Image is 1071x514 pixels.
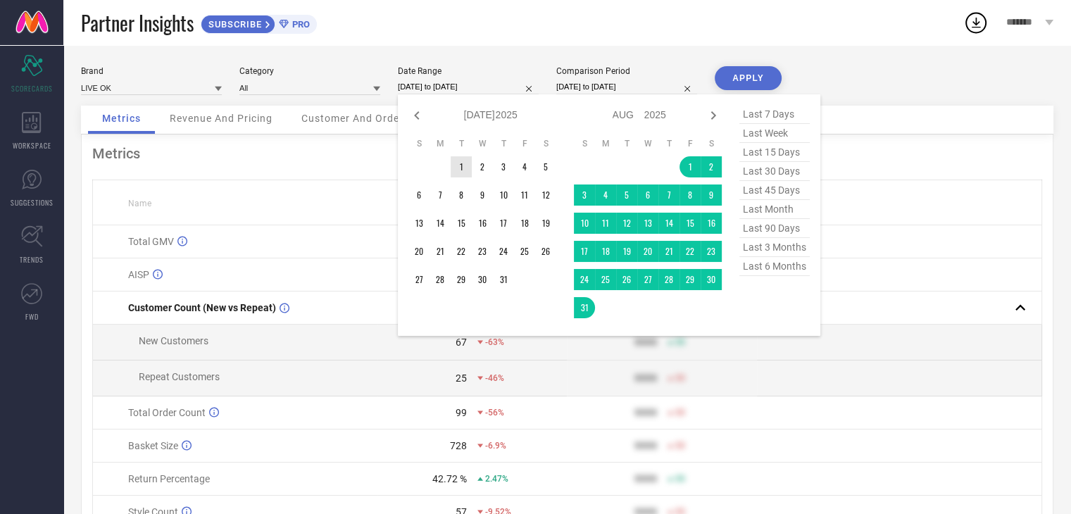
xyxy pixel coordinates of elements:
td: Mon Jul 14 2025 [430,213,451,234]
th: Monday [430,138,451,149]
td: Mon Aug 18 2025 [595,241,616,262]
a: SUBSCRIBEPRO [201,11,317,34]
td: Sun Aug 10 2025 [574,213,595,234]
td: Fri Jul 25 2025 [514,241,535,262]
span: 2.47% [485,474,508,484]
td: Sun Jul 06 2025 [408,184,430,206]
th: Friday [514,138,535,149]
td: Tue Jul 29 2025 [451,269,472,290]
th: Tuesday [616,138,637,149]
td: Sun Aug 03 2025 [574,184,595,206]
span: SUGGESTIONS [11,197,54,208]
span: 50 [675,474,685,484]
td: Sun Aug 17 2025 [574,241,595,262]
span: Name [128,199,151,208]
td: Wed Aug 13 2025 [637,213,658,234]
td: Tue Jul 01 2025 [451,156,472,177]
span: Repeat Customers [139,371,220,382]
td: Tue Aug 05 2025 [616,184,637,206]
div: 9999 [634,337,657,348]
span: Customer And Orders [301,113,409,124]
span: last 15 days [739,143,810,162]
span: 50 [675,441,685,451]
th: Sunday [574,138,595,149]
td: Thu Jul 03 2025 [493,156,514,177]
td: Sat Jul 12 2025 [535,184,556,206]
div: 9999 [634,473,657,484]
span: last 7 days [739,105,810,124]
td: Mon Aug 25 2025 [595,269,616,290]
td: Wed Jul 16 2025 [472,213,493,234]
span: TRENDS [20,254,44,265]
span: Total Order Count [128,407,206,418]
span: last 90 days [739,219,810,238]
div: Brand [81,66,222,76]
div: Previous month [408,107,425,124]
td: Thu Aug 14 2025 [658,213,679,234]
div: Open download list [963,10,989,35]
span: last 30 days [739,162,810,181]
td: Mon Aug 11 2025 [595,213,616,234]
td: Mon Jul 21 2025 [430,241,451,262]
td: Sat Aug 23 2025 [701,241,722,262]
td: Tue Jul 15 2025 [451,213,472,234]
span: WORKSPACE [13,140,51,151]
input: Select date range [398,80,539,94]
div: Comparison Period [556,66,697,76]
td: Sat Jul 19 2025 [535,213,556,234]
td: Sat Aug 30 2025 [701,269,722,290]
td: Thu Aug 28 2025 [658,269,679,290]
div: Next month [705,107,722,124]
span: Basket Size [128,440,178,451]
td: Wed Jul 02 2025 [472,156,493,177]
span: SUBSCRIBE [201,19,265,30]
span: FWD [25,311,39,322]
th: Wednesday [637,138,658,149]
td: Sun Jul 20 2025 [408,241,430,262]
div: 9999 [634,440,657,451]
td: Sat Aug 09 2025 [701,184,722,206]
th: Thursday [493,138,514,149]
td: Thu Jul 31 2025 [493,269,514,290]
td: Fri Aug 22 2025 [679,241,701,262]
td: Mon Aug 04 2025 [595,184,616,206]
td: Fri Jul 04 2025 [514,156,535,177]
th: Saturday [701,138,722,149]
td: Sat Jul 05 2025 [535,156,556,177]
td: Wed Aug 20 2025 [637,241,658,262]
span: New Customers [139,335,208,346]
td: Tue Aug 26 2025 [616,269,637,290]
td: Fri Aug 15 2025 [679,213,701,234]
div: Category [239,66,380,76]
td: Sun Jul 13 2025 [408,213,430,234]
th: Monday [595,138,616,149]
span: PRO [289,19,310,30]
span: 50 [675,373,685,383]
div: 99 [456,407,467,418]
th: Tuesday [451,138,472,149]
td: Sun Aug 24 2025 [574,269,595,290]
th: Thursday [658,138,679,149]
th: Friday [679,138,701,149]
td: Fri Aug 08 2025 [679,184,701,206]
th: Saturday [535,138,556,149]
span: -46% [485,373,504,383]
span: -63% [485,337,504,347]
td: Thu Jul 17 2025 [493,213,514,234]
td: Tue Aug 19 2025 [616,241,637,262]
th: Sunday [408,138,430,149]
div: Metrics [92,145,1042,162]
div: 728 [450,440,467,451]
span: AISP [128,269,149,280]
td: Fri Aug 29 2025 [679,269,701,290]
td: Tue Aug 12 2025 [616,213,637,234]
td: Wed Jul 30 2025 [472,269,493,290]
span: last 3 months [739,238,810,257]
td: Sat Aug 02 2025 [701,156,722,177]
td: Thu Jul 24 2025 [493,241,514,262]
td: Sun Jul 27 2025 [408,269,430,290]
td: Thu Aug 21 2025 [658,241,679,262]
td: Sun Aug 31 2025 [574,297,595,318]
td: Fri Jul 11 2025 [514,184,535,206]
span: -6.9% [485,441,506,451]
